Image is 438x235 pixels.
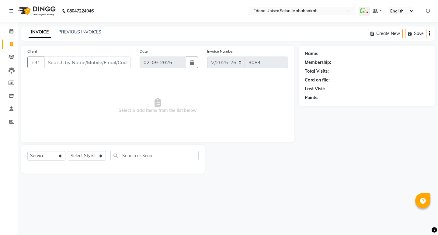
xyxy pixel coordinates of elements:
[207,49,234,54] label: Invoice Number
[67,2,94,19] b: 08047224946
[305,77,330,83] div: Card on file:
[305,95,318,101] div: Points:
[27,57,44,68] button: +91
[58,29,101,35] a: PREVIOUS INVOICES
[405,29,426,38] button: Save
[16,2,57,19] img: logo
[368,29,403,38] button: Create New
[412,211,432,229] iframe: chat widget
[305,68,329,74] div: Total Visits:
[29,27,51,38] a: INVOICE
[305,50,318,57] div: Name:
[140,49,148,54] label: Date
[27,49,37,54] label: Client
[110,151,199,160] input: Search or Scan
[305,59,331,66] div: Membership:
[27,75,288,136] span: Select & add items from the list below
[305,86,325,92] div: Last Visit:
[44,57,130,68] input: Search by Name/Mobile/Email/Code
